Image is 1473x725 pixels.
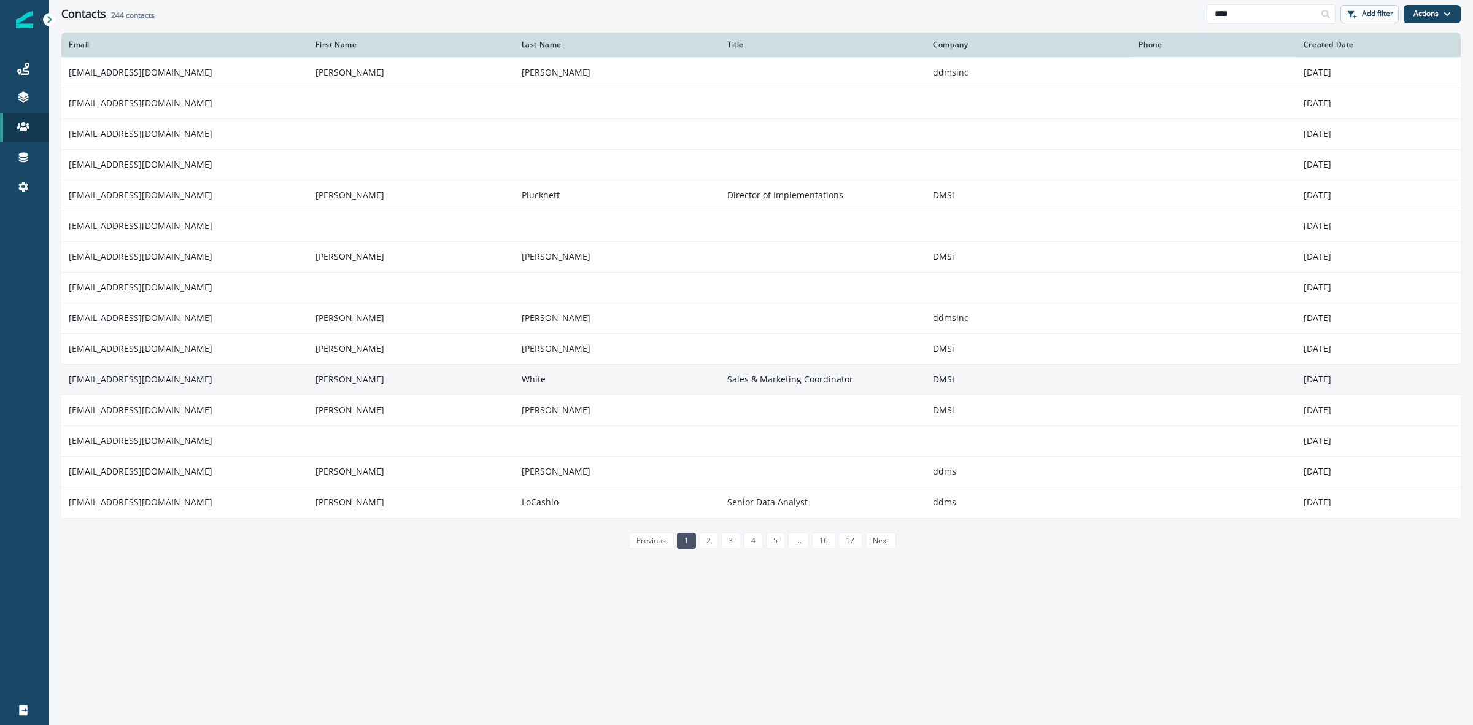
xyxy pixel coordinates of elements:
td: [PERSON_NAME] [308,57,514,88]
td: ddms [926,487,1131,518]
p: [DATE] [1304,435,1453,447]
div: First Name [315,40,506,50]
td: [PERSON_NAME] [308,395,514,425]
td: [EMAIL_ADDRESS][DOMAIN_NAME] [61,211,308,241]
a: [EMAIL_ADDRESS][DOMAIN_NAME][DATE] [61,88,1461,118]
div: Last Name [522,40,713,50]
p: [DATE] [1304,220,1453,232]
p: [DATE] [1304,343,1453,355]
a: [EMAIL_ADDRESS][DOMAIN_NAME][DATE] [61,272,1461,303]
button: Actions [1404,5,1461,23]
td: [EMAIL_ADDRESS][DOMAIN_NAME] [61,272,308,303]
div: Created Date [1304,40,1453,50]
td: [PERSON_NAME] [308,487,514,518]
p: Senior Data Analyst [727,496,918,508]
td: [EMAIL_ADDRESS][DOMAIN_NAME] [61,88,308,118]
td: [EMAIL_ADDRESS][DOMAIN_NAME] [61,303,308,333]
p: Sales & Marketing Coordinator [727,373,918,386]
td: [PERSON_NAME] [514,456,720,487]
td: [PERSON_NAME] [514,57,720,88]
a: Page 3 [721,533,740,549]
td: ddmsinc [926,57,1131,88]
a: [EMAIL_ADDRESS][DOMAIN_NAME][DATE] [61,211,1461,241]
p: [DATE] [1304,404,1453,416]
td: [EMAIL_ADDRESS][DOMAIN_NAME] [61,333,308,364]
td: DMSi [926,395,1131,425]
td: [EMAIL_ADDRESS][DOMAIN_NAME] [61,241,308,272]
td: ddmsinc [926,303,1131,333]
div: Phone [1139,40,1288,50]
a: Page 4 [744,533,763,549]
td: DMSi [926,241,1131,272]
td: DMSI [926,364,1131,395]
p: [DATE] [1304,312,1453,324]
td: [EMAIL_ADDRESS][DOMAIN_NAME] [61,487,308,518]
a: [EMAIL_ADDRESS][DOMAIN_NAME][DATE] [61,118,1461,149]
img: Inflection [16,11,33,28]
td: [PERSON_NAME] [308,333,514,364]
a: [EMAIL_ADDRESS][DOMAIN_NAME][PERSON_NAME][PERSON_NAME]ddmsinc[DATE] [61,303,1461,333]
a: [EMAIL_ADDRESS][DOMAIN_NAME][PERSON_NAME]LoCashioSenior Data Analystddms[DATE] [61,487,1461,518]
td: [EMAIL_ADDRESS][DOMAIN_NAME] [61,149,308,180]
td: [EMAIL_ADDRESS][DOMAIN_NAME] [61,425,308,456]
h2: contacts [111,11,155,20]
p: [DATE] [1304,250,1453,263]
td: [PERSON_NAME] [308,180,514,211]
td: DMSi [926,333,1131,364]
button: Add filter [1340,5,1399,23]
a: [EMAIL_ADDRESS][DOMAIN_NAME][PERSON_NAME][PERSON_NAME]DMSi[DATE] [61,395,1461,425]
div: Title [727,40,918,50]
a: Jump forward [788,533,808,549]
td: [PERSON_NAME] [308,364,514,395]
td: [PERSON_NAME] [514,241,720,272]
td: [EMAIL_ADDRESS][DOMAIN_NAME] [61,180,308,211]
a: [EMAIL_ADDRESS][DOMAIN_NAME][PERSON_NAME][PERSON_NAME]ddms[DATE] [61,456,1461,487]
a: Next page [865,533,896,549]
p: [DATE] [1304,66,1453,79]
a: [EMAIL_ADDRESS][DOMAIN_NAME][PERSON_NAME]WhiteSales & Marketing CoordinatorDMSI[DATE] [61,364,1461,395]
td: [PERSON_NAME] [514,395,720,425]
p: [DATE] [1304,128,1453,140]
td: [PERSON_NAME] [514,303,720,333]
p: [DATE] [1304,373,1453,386]
td: [PERSON_NAME] [308,241,514,272]
td: [EMAIL_ADDRESS][DOMAIN_NAME] [61,57,308,88]
ul: Pagination [626,533,896,549]
td: [EMAIL_ADDRESS][DOMAIN_NAME] [61,395,308,425]
a: [EMAIL_ADDRESS][DOMAIN_NAME][PERSON_NAME]PlucknettDirector of ImplementationsDMSi[DATE] [61,180,1461,211]
a: [EMAIL_ADDRESS][DOMAIN_NAME][PERSON_NAME][PERSON_NAME]DMSi[DATE] [61,333,1461,364]
td: [EMAIL_ADDRESS][DOMAIN_NAME] [61,456,308,487]
td: [PERSON_NAME] [308,303,514,333]
a: [EMAIL_ADDRESS][DOMAIN_NAME][PERSON_NAME][PERSON_NAME]DMSi[DATE] [61,241,1461,272]
td: White [514,364,720,395]
a: Page 16 [812,533,835,549]
td: [PERSON_NAME] [514,333,720,364]
td: DMSi [926,180,1131,211]
span: 244 [111,10,124,20]
td: Plucknett [514,180,720,211]
div: Company [933,40,1124,50]
a: Page 17 [838,533,862,549]
a: [EMAIL_ADDRESS][DOMAIN_NAME][PERSON_NAME][PERSON_NAME]ddmsinc[DATE] [61,57,1461,88]
p: Director of Implementations [727,189,918,201]
td: [EMAIL_ADDRESS][DOMAIN_NAME] [61,364,308,395]
td: ddms [926,456,1131,487]
p: [DATE] [1304,158,1453,171]
p: [DATE] [1304,189,1453,201]
p: [DATE] [1304,465,1453,478]
div: Email [69,40,301,50]
p: [DATE] [1304,281,1453,293]
p: [DATE] [1304,97,1453,109]
a: [EMAIL_ADDRESS][DOMAIN_NAME][DATE] [61,149,1461,180]
td: LoCashio [514,487,720,518]
h1: Contacts [61,7,106,21]
a: Page 5 [766,533,785,549]
a: [EMAIL_ADDRESS][DOMAIN_NAME][DATE] [61,425,1461,456]
p: [DATE] [1304,496,1453,508]
p: Add filter [1362,9,1393,18]
a: Page 2 [699,533,718,549]
td: [PERSON_NAME] [308,456,514,487]
a: Page 1 is your current page [677,533,696,549]
td: [EMAIL_ADDRESS][DOMAIN_NAME] [61,118,308,149]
